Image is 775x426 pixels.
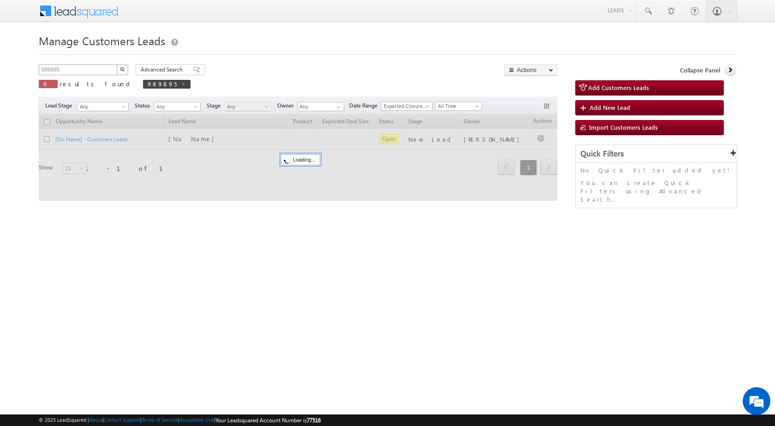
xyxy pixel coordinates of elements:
[580,166,732,174] p: No Quick Filter added yet!
[307,417,321,424] span: 77516
[154,102,201,111] a: Any
[104,417,140,423] a: Contact Support
[48,48,155,60] div: Chat with us now
[225,102,268,111] span: Any
[43,80,53,88] span: 0
[154,102,198,111] span: Any
[120,67,125,72] img: Search
[60,80,133,88] span: results found
[39,33,165,48] span: Manage Customers Leads
[207,102,224,110] span: Stage
[77,102,129,111] a: Any
[12,85,168,276] textarea: Type your message and hit 'Enter'
[135,102,154,110] span: Status
[151,5,173,27] div: Minimize live chat window
[576,145,737,163] div: Quick Filters
[281,154,320,165] div: Loading...
[141,66,185,74] span: Advanced Search
[16,48,39,60] img: d_60004797649_company_0_60004797649
[680,66,720,74] span: Collapse Panel
[77,102,125,111] span: Any
[142,417,178,423] a: Terms of Service
[381,102,433,111] a: Expected Closure Date
[590,103,630,111] span: Add New Lead
[435,102,482,111] a: All Time
[588,84,649,91] span: Add Customers Leads
[349,102,381,110] span: Date Range
[39,416,321,425] span: © 2025 LeadSquared | | | | |
[125,284,167,297] em: Start Chat
[382,102,429,110] span: Expected Closure Date
[332,102,343,112] a: Show All Items
[224,102,271,111] a: Any
[580,179,732,204] p: You can create Quick Filters using Advanced Search.
[179,417,214,423] a: Acceptable Use
[89,417,102,423] a: About
[277,102,297,110] span: Owner
[435,102,479,110] span: All Time
[589,123,658,131] span: Import Customers Leads
[215,417,321,424] span: Your Leadsquared Account Number is
[148,80,177,88] span: 989895
[297,102,344,111] input: Type to Search
[45,102,76,110] span: Lead Stage
[504,64,557,76] button: Actions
